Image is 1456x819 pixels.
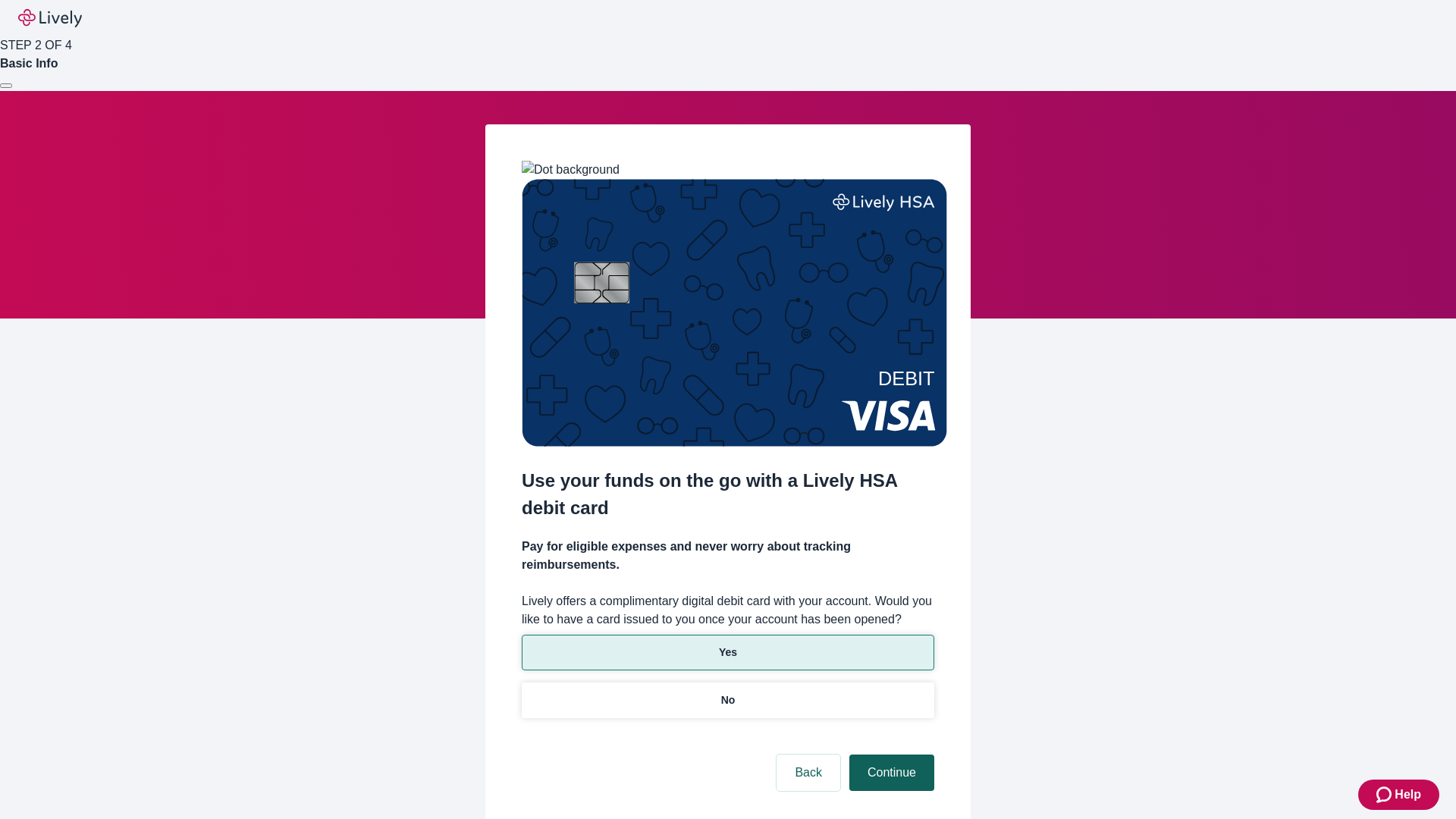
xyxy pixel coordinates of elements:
[1395,786,1421,804] span: Help
[522,161,620,179] img: Dot background
[849,755,934,791] button: Continue
[18,9,82,27] img: Lively
[719,645,737,661] p: Yes
[777,755,840,791] button: Back
[522,682,934,718] button: No
[522,538,934,574] h4: Pay for eligible expenses and never worry about tracking reimbursements.
[1376,786,1395,804] svg: Zendesk support icon
[522,635,934,670] button: Yes
[721,692,736,708] p: No
[522,592,934,629] label: Lively offers a complimentary digital debit card with your account. Would you like to have a card...
[1358,780,1439,810] button: Zendesk support iconHelp
[522,179,947,447] img: Debit card
[522,467,934,522] h2: Use your funds on the go with a Lively HSA debit card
